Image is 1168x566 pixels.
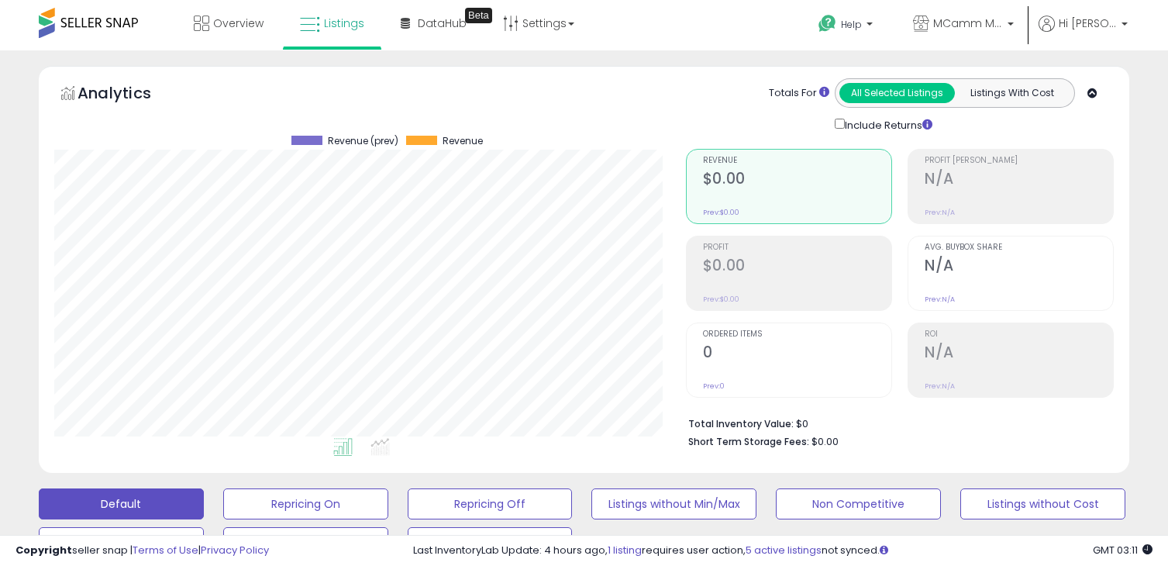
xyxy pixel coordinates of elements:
button: 0 orders 7 days [223,527,388,558]
a: Privacy Policy [201,543,269,557]
span: Revenue [703,157,891,165]
button: Default [39,488,204,519]
a: Hi [PERSON_NAME] [1039,16,1128,50]
button: Listings without Min/Max [591,488,756,519]
span: Profit [PERSON_NAME] [925,157,1113,165]
h2: N/A [925,257,1113,278]
small: Prev: N/A [925,208,955,217]
span: Listings [324,16,364,31]
div: Tooltip anchor [465,8,492,23]
button: Repricing On [223,488,388,519]
span: Profit [703,243,891,252]
button: BB below min [408,527,573,558]
button: Non Competitive [776,488,941,519]
button: Repricing Off [408,488,573,519]
h2: N/A [925,170,1113,191]
h5: Analytics [78,82,181,108]
span: MCamm Merchandise [933,16,1003,31]
button: Deactivated & In Stock [39,527,204,558]
span: Ordered Items [703,330,891,339]
li: $0 [688,413,1102,432]
h2: 0 [703,343,891,364]
a: Terms of Use [133,543,198,557]
span: $0.00 [811,434,839,449]
span: Overview [213,16,264,31]
h2: N/A [925,343,1113,364]
strong: Copyright [16,543,72,557]
span: DataHub [418,16,467,31]
div: Totals For [769,86,829,101]
i: Get Help [818,14,837,33]
span: ROI [925,330,1113,339]
div: Include Returns [823,116,951,133]
div: Last InventoryLab Update: 4 hours ago, requires user action, not synced. [413,544,1152,558]
small: Prev: $0.00 [703,208,739,217]
button: All Selected Listings [839,83,955,103]
div: seller snap | | [16,544,269,558]
span: 2025-09-18 03:11 GMT [1093,543,1152,557]
button: Listings With Cost [954,83,1070,103]
span: Revenue [443,136,483,147]
small: Prev: $0.00 [703,295,739,304]
span: Help [841,18,862,31]
span: Avg. Buybox Share [925,243,1113,252]
button: Listings without Cost [960,488,1125,519]
h2: $0.00 [703,170,891,191]
a: Help [806,2,888,50]
h2: $0.00 [703,257,891,278]
span: Revenue (prev) [328,136,398,147]
b: Total Inventory Value: [688,417,794,430]
a: 1 listing [608,543,642,557]
span: Hi [PERSON_NAME] [1059,16,1117,31]
a: 5 active listings [746,543,822,557]
small: Prev: N/A [925,295,955,304]
small: Prev: N/A [925,381,955,391]
b: Short Term Storage Fees: [688,435,809,448]
small: Prev: 0 [703,381,725,391]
